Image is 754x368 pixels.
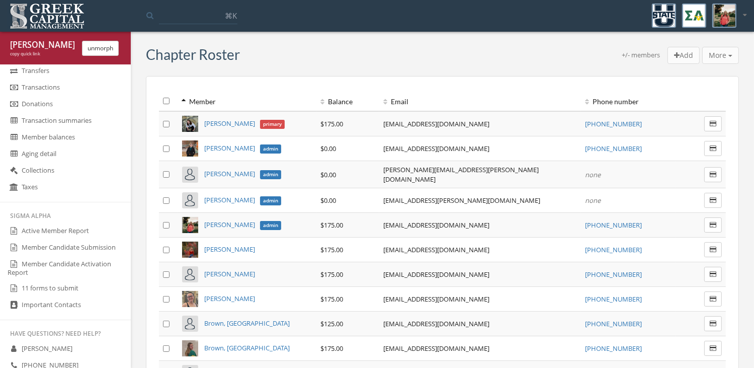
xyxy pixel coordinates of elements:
[383,344,489,353] a: [EMAIL_ADDRESS][DOMAIN_NAME]
[585,144,642,153] a: [PHONE_NUMBER]
[585,220,642,230] a: [PHONE_NUMBER]
[320,119,343,128] span: $175.00
[22,344,72,353] span: [PERSON_NAME]
[320,144,336,153] span: $0.00
[320,196,336,205] span: $0.00
[225,11,237,21] span: ⌘K
[383,270,489,279] a: [EMAIL_ADDRESS][DOMAIN_NAME]
[178,92,316,111] th: Member
[146,47,240,62] h3: Chapter Roster
[82,41,119,56] button: unmorph
[205,343,290,352] a: Brown, [GEOGRAPHIC_DATA]
[383,119,489,128] a: [EMAIL_ADDRESS][DOMAIN_NAME]
[581,92,676,111] th: Phone number
[205,119,285,128] a: [PERSON_NAME]primary
[383,319,489,328] a: [EMAIL_ADDRESS][DOMAIN_NAME]
[383,245,489,254] a: [EMAIL_ADDRESS][DOMAIN_NAME]
[320,170,336,179] span: $0.00
[320,270,343,279] span: $175.00
[260,221,281,230] span: admin
[205,143,281,153] a: [PERSON_NAME]admin
[205,269,256,278] a: [PERSON_NAME]
[205,220,256,229] span: [PERSON_NAME]
[585,245,642,254] a: [PHONE_NUMBER]
[205,319,290,328] a: Brown, [GEOGRAPHIC_DATA]
[205,169,256,178] span: [PERSON_NAME]
[205,294,256,303] a: [PERSON_NAME]
[260,196,281,205] span: admin
[205,195,281,204] a: [PERSON_NAME]admin
[205,119,256,128] span: [PERSON_NAME]
[10,39,74,51] div: [PERSON_NAME] Price
[320,344,343,353] span: $175.00
[383,165,539,184] a: [PERSON_NAME][EMAIL_ADDRESS][PERSON_NAME][DOMAIN_NAME]
[585,295,642,304] a: [PHONE_NUMBER]
[205,169,281,178] a: [PERSON_NAME]admin
[260,170,281,179] span: admin
[379,92,581,111] th: Email
[585,344,642,353] a: [PHONE_NUMBER]
[320,295,343,304] span: $175.00
[320,319,343,328] span: $125.00
[383,144,489,153] a: [EMAIL_ADDRESS][DOMAIN_NAME]
[260,120,285,129] span: primary
[585,319,642,328] a: [PHONE_NUMBER]
[205,245,256,254] a: [PERSON_NAME]
[383,220,489,230] a: [EMAIL_ADDRESS][DOMAIN_NAME]
[622,50,660,64] div: +/- members
[260,144,281,154] span: admin
[383,295,489,304] a: [EMAIL_ADDRESS][DOMAIN_NAME]
[585,270,642,279] a: [PHONE_NUMBER]
[320,245,343,254] span: $175.00
[10,51,74,57] div: copy quick link
[205,195,256,204] span: [PERSON_NAME]
[316,92,379,111] th: Balance
[585,196,601,205] em: none
[320,220,343,230] span: $175.00
[205,143,256,153] span: [PERSON_NAME]
[205,220,281,229] a: [PERSON_NAME]admin
[585,119,642,128] a: [PHONE_NUMBER]
[585,170,601,179] em: none
[383,196,540,205] a: [EMAIL_ADDRESS][PERSON_NAME][DOMAIN_NAME]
